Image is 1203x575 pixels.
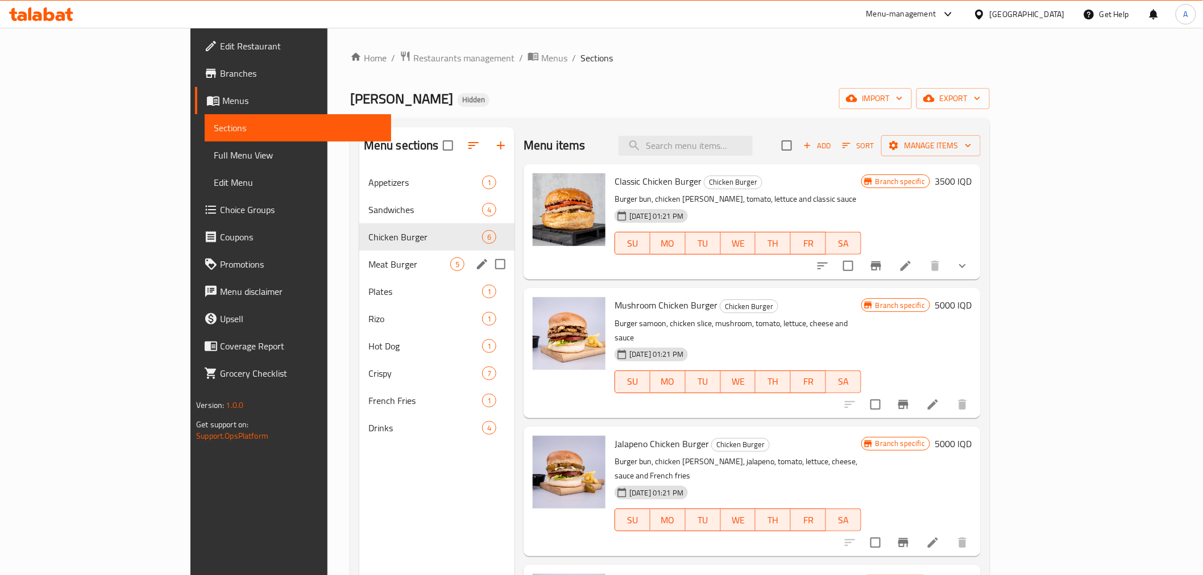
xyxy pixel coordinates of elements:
[831,373,857,390] span: SA
[839,88,912,109] button: import
[650,232,686,255] button: MO
[220,257,382,271] span: Promotions
[720,300,778,313] span: Chicken Burger
[195,196,391,223] a: Choice Groups
[864,531,887,555] span: Select to update
[214,121,382,135] span: Sections
[368,312,482,326] div: Rizo
[195,360,391,387] a: Grocery Checklist
[836,254,860,278] span: Select to update
[391,51,395,65] li: /
[222,94,382,107] span: Menus
[482,394,496,407] div: items
[519,51,523,65] li: /
[482,421,496,435] div: items
[615,316,861,345] p: Burger samoon, chicken slice, mushroom, tomato, lettuce, cheese and sauce
[359,164,515,446] nav: Menu sections
[871,438,930,449] span: Branch specific
[368,203,482,216] span: Sandwiches
[350,86,453,111] span: [PERSON_NAME]
[413,51,515,65] span: Restaurants management
[196,428,268,443] a: Support.OpsPlatform
[625,488,688,498] span: [DATE] 01:21 PM
[482,176,496,189] div: items
[756,370,791,393] button: TH
[725,512,752,528] span: WE
[368,257,450,271] div: Meat Burger
[195,251,391,278] a: Promotions
[615,370,650,393] button: SU
[926,398,940,411] a: Edit menu item
[840,137,877,155] button: Sort
[533,173,605,246] img: Classic Chicken Burger
[615,435,709,452] span: Jalapeno Chicken Burger
[620,512,646,528] span: SU
[922,252,949,280] button: delete
[368,176,482,189] span: Appetizers
[482,366,496,380] div: items
[756,509,791,531] button: TH
[359,414,515,441] div: Drinks4
[760,512,786,528] span: TH
[795,373,822,390] span: FR
[826,232,861,255] button: SA
[483,177,496,188] span: 1
[809,252,836,280] button: sort-choices
[474,256,491,273] button: edit
[195,223,391,251] a: Coupons
[690,373,716,390] span: TU
[615,173,702,190] span: Classic Chicken Burger
[220,339,382,353] span: Coverage Report
[799,137,835,155] span: Add item
[368,366,482,380] span: Crispy
[615,455,861,483] p: Burger bun, chicken [PERSON_NAME], jalapeno, tomato, lettuce, cheese, sauce and French fries
[195,278,391,305] a: Menu disclaimer
[359,196,515,223] div: Sandwiches4
[721,370,756,393] button: WE
[368,230,482,244] span: Chicken Burger
[483,205,496,215] span: 4
[843,139,874,152] span: Sort
[482,230,496,244] div: items
[862,252,890,280] button: Branch-specific-item
[195,32,391,60] a: Edit Restaurant
[866,7,936,21] div: Menu-management
[460,132,487,159] span: Sort sections
[686,509,721,531] button: TU
[359,251,515,278] div: Meat Burger5edit
[528,51,567,65] a: Menus
[831,235,857,252] span: SA
[205,141,391,169] a: Full Menu View
[368,285,482,298] div: Plates
[450,257,464,271] div: items
[655,512,681,528] span: MO
[359,278,515,305] div: Plates1
[864,393,887,416] span: Select to update
[220,39,382,53] span: Edit Restaurant
[655,373,681,390] span: MO
[196,398,224,413] span: Version:
[533,436,605,509] img: Jalapeno Chicken Burger
[196,417,248,432] span: Get support on:
[756,232,791,255] button: TH
[690,512,716,528] span: TU
[220,230,382,244] span: Coupons
[802,139,832,152] span: Add
[625,211,688,222] span: [DATE] 01:21 PM
[483,314,496,324] span: 1
[791,232,826,255] button: FR
[487,132,515,159] button: Add section
[615,509,650,531] button: SU
[368,394,482,407] span: French Fries
[368,421,482,435] span: Drinks
[625,349,688,360] span: [DATE] 01:21 PM
[220,66,382,80] span: Branches
[831,512,857,528] span: SA
[615,297,717,314] span: Mushroom Chicken Burger
[949,529,976,556] button: delete
[364,137,439,154] h2: Menu sections
[704,176,762,189] span: Chicken Burger
[482,312,496,326] div: items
